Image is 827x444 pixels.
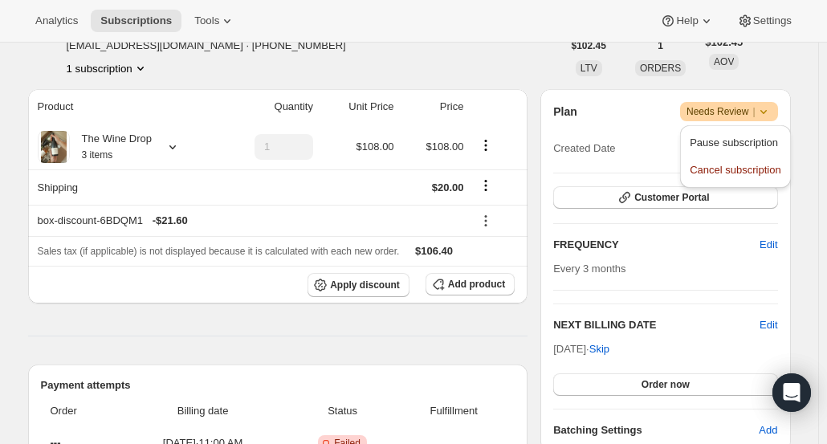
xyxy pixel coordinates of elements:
button: Skip [580,336,619,362]
span: Needs Review [686,104,772,120]
button: Product actions [67,60,149,76]
button: Edit [750,232,787,258]
span: Status [292,403,393,419]
span: Customer Portal [634,191,709,204]
button: Settings [727,10,801,32]
span: $102.45 [572,39,606,52]
button: Add [749,418,787,443]
button: Tools [185,10,245,32]
span: - $21.60 [153,213,188,229]
button: Help [650,10,723,32]
span: Every 3 months [553,263,625,275]
span: Apply discount [330,279,400,291]
span: Subscriptions [100,14,172,27]
button: 1 [648,35,673,57]
span: Edit [760,237,777,253]
button: Analytics [26,10,88,32]
span: Created Date [553,141,615,157]
button: Shipping actions [473,177,499,194]
button: Product actions [473,136,499,154]
button: Pause subscription [685,130,785,156]
button: $102.45 [562,35,616,57]
h6: Batching Settings [553,422,759,438]
span: Skip [589,341,609,357]
th: Price [399,89,469,124]
div: box-discount-6BDQM1 [38,213,464,229]
h2: Payment attempts [41,377,515,393]
span: [DATE] · [553,343,609,355]
th: Unit Price [318,89,399,124]
span: $108.00 [426,141,463,153]
div: The Wine Drop [70,131,152,163]
div: Open Intercom Messenger [772,373,811,412]
span: Help [676,14,698,27]
span: Order now [642,378,690,391]
span: Pause subscription [690,136,778,149]
button: Apply discount [308,273,409,297]
h2: Plan [553,104,577,120]
span: 1 [658,39,663,52]
th: Product [28,89,218,124]
button: Add product [426,273,515,295]
span: AOV [714,56,734,67]
span: $108.00 [356,141,394,153]
span: LTV [581,63,597,74]
span: Analytics [35,14,78,27]
span: Sales tax (if applicable) is not displayed because it is calculated with each new order. [38,246,400,257]
span: Billing date [123,403,283,419]
button: Subscriptions [91,10,181,32]
span: [EMAIL_ADDRESS][DOMAIN_NAME] · [PHONE_NUMBER] [67,38,360,54]
th: Quantity [218,89,318,124]
span: $102.45 [705,35,743,51]
th: Shipping [28,169,218,205]
span: Settings [753,14,792,27]
span: Add product [448,278,505,291]
button: Edit [760,317,777,333]
span: ORDERS [640,63,681,74]
th: Order [41,393,119,429]
h2: NEXT BILLING DATE [553,317,760,333]
span: Cancel subscription [690,164,780,176]
span: | [752,105,755,118]
span: Tools [194,14,219,27]
h2: FREQUENCY [553,237,760,253]
button: Cancel subscription [685,157,785,183]
span: $20.00 [432,181,464,193]
button: Order now [553,373,777,396]
span: Fulfillment [402,403,505,419]
small: 3 items [82,149,113,161]
span: $106.40 [415,245,453,257]
button: Customer Portal [553,186,777,209]
span: Add [759,422,777,438]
